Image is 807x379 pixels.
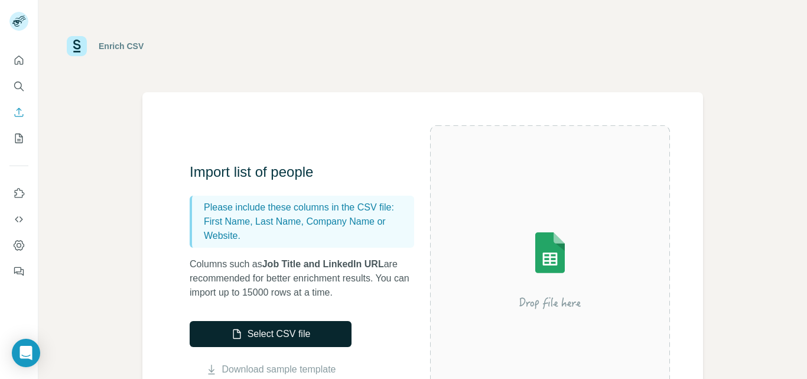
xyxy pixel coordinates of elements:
[9,183,28,204] button: Use Surfe on LinkedIn
[9,76,28,97] button: Search
[12,339,40,367] div: Open Intercom Messenger
[9,261,28,282] button: Feedback
[204,215,409,243] p: First Name, Last Name, Company Name or Website.
[9,102,28,123] button: Enrich CSV
[67,36,87,56] img: Surfe Logo
[190,257,426,300] p: Columns such as are recommended for better enrichment results. You can import up to 15000 rows at...
[9,50,28,71] button: Quick start
[9,128,28,149] button: My lists
[444,199,656,341] img: Surfe Illustration - Drop file here or select below
[190,321,352,347] button: Select CSV file
[262,259,384,269] span: Job Title and LinkedIn URL
[190,163,426,182] h3: Import list of people
[190,362,352,377] button: Download sample template
[99,40,144,52] div: Enrich CSV
[204,200,409,215] p: Please include these columns in the CSV file:
[9,235,28,256] button: Dashboard
[9,209,28,230] button: Use Surfe API
[222,362,336,377] a: Download sample template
